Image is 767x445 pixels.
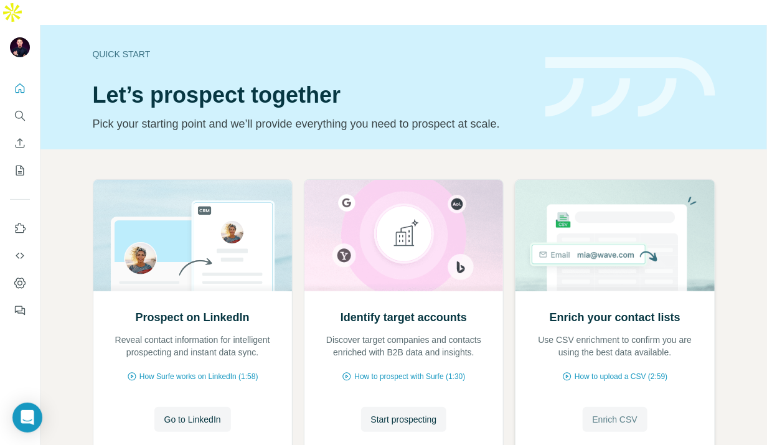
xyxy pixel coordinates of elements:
[136,309,250,326] h2: Prospect on LinkedIn
[545,57,715,118] img: banner
[583,407,647,432] button: Enrich CSV
[154,407,231,432] button: Go to LinkedIn
[10,217,30,240] button: Use Surfe on LinkedIn
[10,245,30,267] button: Use Surfe API
[575,371,667,382] span: How to upload a CSV (2:59)
[93,180,293,291] img: Prospect on LinkedIn
[593,413,638,426] span: Enrich CSV
[361,407,447,432] button: Start prospecting
[10,132,30,154] button: Enrich CSV
[317,334,491,358] p: Discover target companies and contacts enriched with B2B data and insights.
[10,159,30,182] button: My lists
[550,309,680,326] h2: Enrich your contact lists
[10,37,30,57] img: Avatar
[528,334,702,358] p: Use CSV enrichment to confirm you are using the best data available.
[354,371,465,382] span: How to prospect with Surfe (1:30)
[12,403,42,433] div: Open Intercom Messenger
[164,413,221,426] span: Go to LinkedIn
[10,77,30,100] button: Quick start
[93,48,530,60] div: Quick start
[106,334,280,358] p: Reveal contact information for intelligent prospecting and instant data sync.
[93,83,530,108] h1: Let’s prospect together
[304,180,504,291] img: Identify target accounts
[10,299,30,322] button: Feedback
[10,272,30,294] button: Dashboard
[10,105,30,127] button: Search
[371,413,437,426] span: Start prospecting
[139,371,258,382] span: How Surfe works on LinkedIn (1:58)
[93,115,530,133] p: Pick your starting point and we’ll provide everything you need to prospect at scale.
[515,180,715,291] img: Enrich your contact lists
[341,309,467,326] h2: Identify target accounts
